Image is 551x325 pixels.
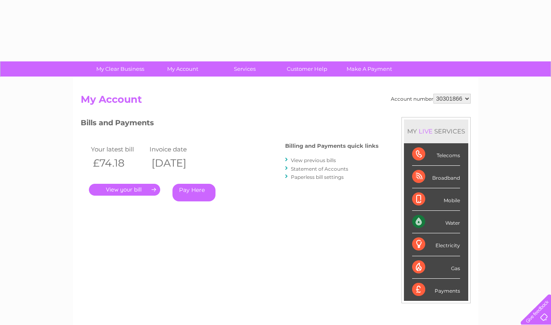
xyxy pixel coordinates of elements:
a: Make A Payment [336,61,403,77]
div: Water [412,211,460,233]
a: Statement of Accounts [291,166,348,172]
div: Mobile [412,188,460,211]
td: Invoice date [147,144,206,155]
th: [DATE] [147,155,206,172]
a: Pay Here [172,184,215,201]
h3: Bills and Payments [81,117,379,131]
a: My Account [149,61,216,77]
a: View previous bills [291,157,336,163]
h4: Billing and Payments quick links [285,143,379,149]
div: Broadband [412,166,460,188]
td: Your latest bill [89,144,148,155]
div: Gas [412,256,460,279]
a: Customer Help [273,61,341,77]
a: My Clear Business [86,61,154,77]
div: Account number [391,94,471,104]
div: Telecoms [412,143,460,166]
th: £74.18 [89,155,148,172]
a: Paperless bill settings [291,174,344,180]
h2: My Account [81,94,471,109]
div: Electricity [412,233,460,256]
div: Payments [412,279,460,301]
div: MY SERVICES [404,120,468,143]
a: . [89,184,160,196]
a: Services [211,61,279,77]
div: LIVE [417,127,434,135]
